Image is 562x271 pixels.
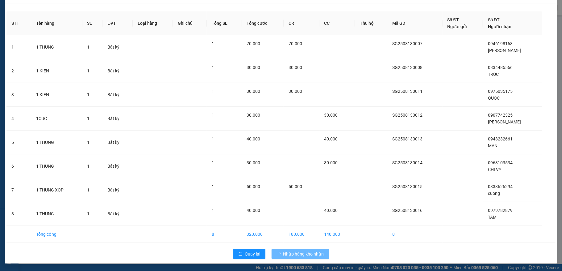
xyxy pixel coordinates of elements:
td: 180.000 [284,226,319,243]
td: 6 [6,154,31,178]
td: 8 [387,226,442,243]
th: Tổng SL [207,11,242,35]
span: 30.000 [247,160,260,165]
td: Bất kỳ [102,107,132,131]
span: MAN [488,143,497,148]
th: Thu hộ [355,11,388,35]
span: 1 [212,160,214,165]
td: 2 [6,59,31,83]
span: 1 [87,116,90,121]
td: Bất kỳ [102,131,132,154]
button: Nhập hàng kho nhận [272,249,329,259]
span: 1 [212,208,214,213]
span: cuong [488,191,500,196]
th: Tổng cước [242,11,284,35]
td: Bất kỳ [102,83,132,107]
th: Loại hàng [133,11,173,35]
th: Ghi chú [173,11,207,35]
th: SL [82,11,103,35]
span: SG2508130013 [392,136,423,141]
td: 8 [6,202,31,226]
span: 30.000 [247,89,260,94]
span: 1 [212,65,214,70]
span: 30.000 [289,65,302,70]
span: Quay lại [245,251,260,257]
span: 30.000 [247,65,260,70]
th: ĐVT [102,11,132,35]
span: 1 [212,136,214,141]
span: 0975035175 [488,89,513,94]
span: 40.000 [247,136,260,141]
span: 1 [87,211,90,216]
td: 1 THUNG [31,35,82,59]
span: SG2508130014 [392,160,423,165]
span: SG2508130008 [392,65,423,70]
span: 40.000 [324,136,338,141]
span: TAM [488,215,497,220]
li: (c) 2017 [52,29,85,37]
span: 0963103534 [488,160,513,165]
b: [PERSON_NAME] [8,40,35,69]
td: 1 THUNG [31,202,82,226]
span: 0333626294 [488,184,513,189]
b: BIÊN NHẬN GỬI HÀNG HÓA [40,9,59,59]
span: [PERSON_NAME] [488,48,521,53]
span: 40.000 [247,208,260,213]
td: Tổng cộng [31,226,82,243]
td: 5 [6,131,31,154]
span: Người gửi [448,24,467,29]
span: SG2508130012 [392,113,423,118]
b: [DOMAIN_NAME] [52,24,85,28]
span: 1 [87,187,90,192]
span: Người nhận [488,24,511,29]
td: Bất kỳ [102,202,132,226]
span: 70.000 [247,41,260,46]
th: CC [319,11,355,35]
span: TRÚC [488,72,499,77]
span: 1 [87,140,90,145]
span: 0334485566 [488,65,513,70]
th: Tên hàng [31,11,82,35]
span: 40.000 [324,208,338,213]
img: logo.jpg [67,8,82,23]
td: 1 KIEN [31,59,82,83]
td: Bất kỳ [102,59,132,83]
span: 1 [212,41,214,46]
span: 30.000 [324,160,338,165]
span: 30.000 [247,113,260,118]
span: 0979782879 [488,208,513,213]
span: 1 [87,164,90,169]
td: Bất kỳ [102,154,132,178]
span: 1 [87,92,90,97]
td: 140.000 [319,226,355,243]
span: 30.000 [324,113,338,118]
span: 50.000 [289,184,302,189]
td: 7 [6,178,31,202]
span: [PERSON_NAME] [488,119,521,124]
td: 8 [207,226,242,243]
span: 1 [212,89,214,94]
span: Số ĐT [488,17,500,22]
td: 3 [6,83,31,107]
span: 1 [212,113,214,118]
span: loading [277,252,283,256]
span: 50.000 [247,184,260,189]
th: Mã GD [387,11,442,35]
td: 4 [6,107,31,131]
th: STT [6,11,31,35]
span: 70.000 [289,41,302,46]
span: 0907742325 [488,113,513,118]
td: 1 THUNG XOP [31,178,82,202]
span: 1 [87,68,90,73]
td: 1 [6,35,31,59]
span: 1 [212,184,214,189]
span: SG2508130011 [392,89,423,94]
span: 0946198168 [488,41,513,46]
td: Bất kỳ [102,35,132,59]
span: 1 [87,45,90,49]
td: 1CUC [31,107,82,131]
span: SG2508130015 [392,184,423,189]
button: rollbackQuay lại [233,249,265,259]
td: 1 THUNG [31,154,82,178]
span: CHI VY [488,167,501,172]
